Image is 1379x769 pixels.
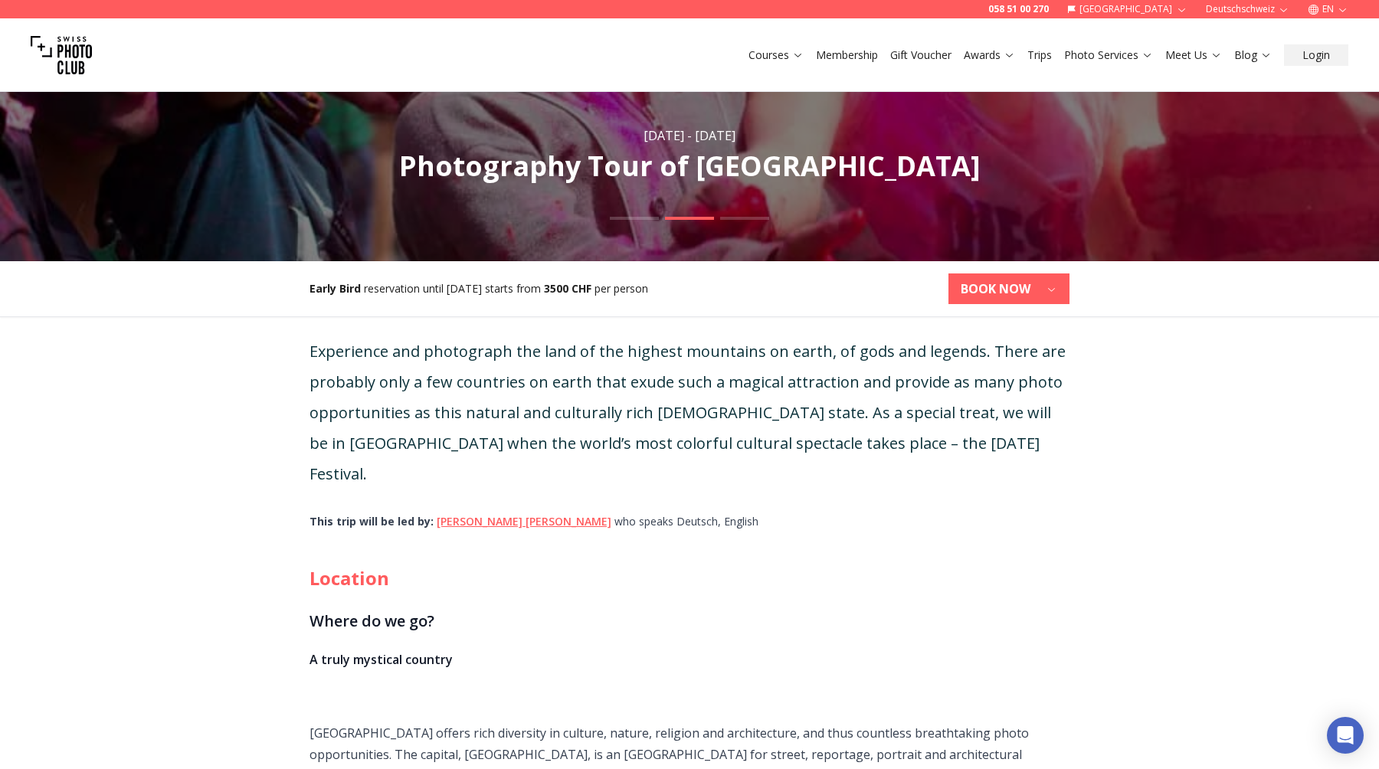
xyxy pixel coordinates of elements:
[988,3,1049,15] a: 058 51 00 270
[748,47,804,63] a: Courses
[1064,47,1153,63] a: Photo Services
[964,47,1015,63] a: Awards
[437,514,611,528] a: [PERSON_NAME] [PERSON_NAME]
[1027,47,1052,63] a: Trips
[644,126,735,145] div: [DATE] - [DATE]
[810,44,884,66] button: Membership
[310,514,434,528] b: This trip will be led by :
[884,44,958,66] button: Gift Voucher
[310,651,453,668] strong: A truly mystical country
[595,281,648,296] span: per person
[310,341,1066,484] span: Experience and photograph the land of the highest mountains on earth, of gods and legends. There ...
[1058,44,1159,66] button: Photo Services
[948,273,1069,304] button: BOOK NOW
[816,47,878,63] a: Membership
[544,281,591,296] b: 3500 CHF
[958,44,1021,66] button: Awards
[31,25,92,86] img: Swiss photo club
[1284,44,1348,66] button: Login
[364,281,541,296] span: reservation until [DATE] starts from
[1021,44,1058,66] button: Trips
[1165,47,1222,63] a: Meet Us
[310,514,1069,529] div: who speaks Deutsch, English
[310,566,1069,591] h2: Location
[310,281,361,296] b: Early Bird
[890,47,952,63] a: Gift Voucher
[1159,44,1228,66] button: Meet Us
[399,151,981,182] h1: Photography Tour of [GEOGRAPHIC_DATA]
[1228,44,1278,66] button: Blog
[742,44,810,66] button: Courses
[310,609,1069,633] h3: Where do we go?
[1234,47,1272,63] a: Blog
[1327,717,1364,754] div: Open Intercom Messenger
[961,280,1030,298] b: BOOK NOW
